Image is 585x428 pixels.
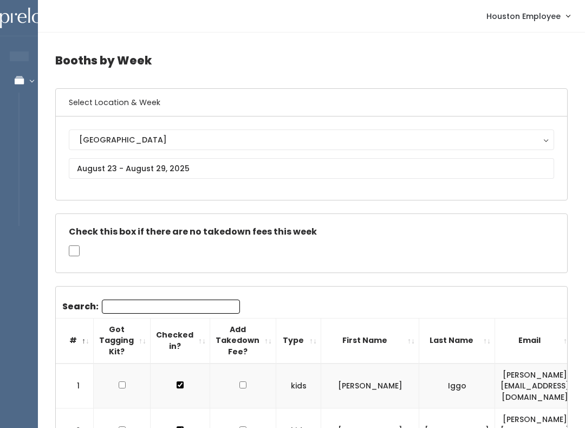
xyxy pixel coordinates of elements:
[102,300,240,314] input: Search:
[94,318,151,363] th: Got Tagging Kit?: activate to sort column ascending
[55,46,568,75] h4: Booths by Week
[321,318,419,363] th: First Name: activate to sort column ascending
[321,364,419,408] td: [PERSON_NAME]
[151,318,210,363] th: Checked in?: activate to sort column ascending
[495,318,575,363] th: Email: activate to sort column ascending
[276,318,321,363] th: Type: activate to sort column ascending
[62,300,240,314] label: Search:
[276,364,321,408] td: kids
[56,364,94,408] td: 1
[210,318,276,363] th: Add Takedown Fee?: activate to sort column ascending
[79,134,544,146] div: [GEOGRAPHIC_DATA]
[69,129,554,150] button: [GEOGRAPHIC_DATA]
[56,89,567,116] h6: Select Location & Week
[476,4,581,28] a: Houston Employee
[56,318,94,363] th: #: activate to sort column descending
[486,10,561,22] span: Houston Employee
[419,364,495,408] td: Iggo
[495,364,575,408] td: [PERSON_NAME][EMAIL_ADDRESS][DOMAIN_NAME]
[69,158,554,179] input: August 23 - August 29, 2025
[69,227,554,237] h5: Check this box if there are no takedown fees this week
[419,318,495,363] th: Last Name: activate to sort column ascending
